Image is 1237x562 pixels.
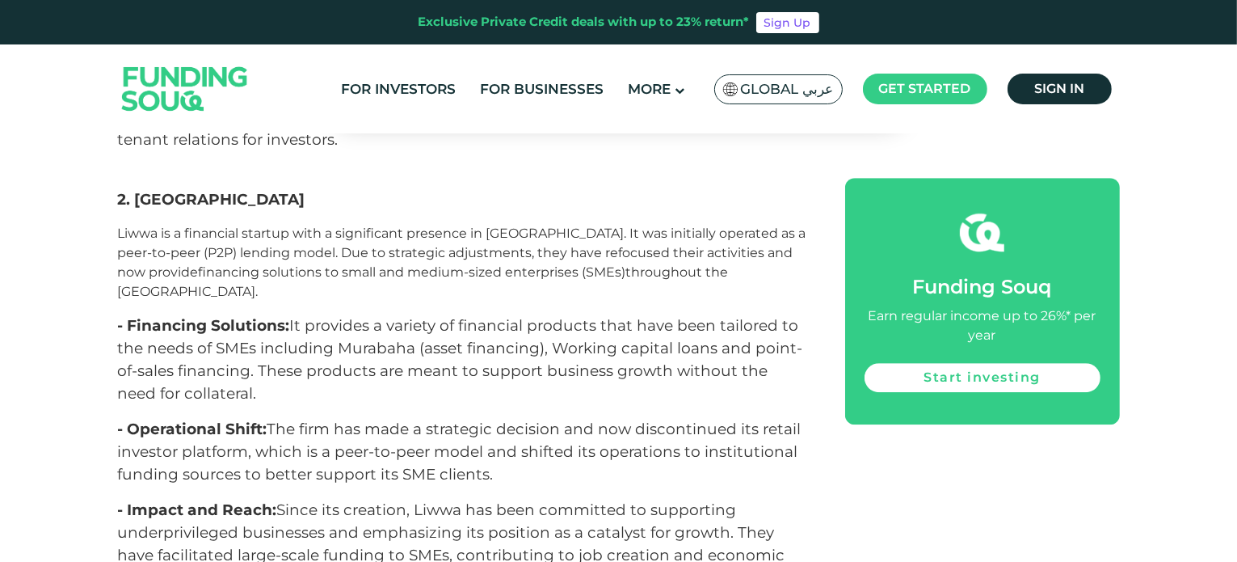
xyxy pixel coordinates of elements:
img: Logo [106,48,264,129]
span: Get started [879,81,971,96]
a: Sign in [1008,74,1112,104]
span: It provides a variety of financial products that have been tailored to the needs of SMEs includin... [118,316,803,403]
span: Funding Souq [913,275,1052,298]
div: Exclusive Private Credit deals with up to 23% return* [419,13,750,32]
a: Sign Up [756,12,819,33]
span: The investor receives alot of benefits in the form of monthly rental income and a share of the pr... [118,62,795,149]
span: - Operational Shift: [118,420,267,438]
span: 2. [GEOGRAPHIC_DATA] [118,190,305,209]
span: Global عربي [741,80,834,99]
div: Earn regular income up to 26%* per year [865,306,1100,345]
span: The firm has made a strategic decision and now discontinued its retail investor platform, which i... [118,420,802,484]
img: SA Flag [723,82,738,96]
span: Sign in [1034,81,1084,96]
span: Liwwa is a financial startup with a significant presence in [GEOGRAPHIC_DATA]. It was initially o... [118,226,806,299]
span: - Impact and Reach: [118,501,277,519]
a: financing solutions to small and medium-sized enterprises (SMEs) [199,264,626,280]
a: For Investors [337,76,460,103]
a: Start investing [865,363,1100,392]
span: - Financing Solutions: [118,316,290,335]
span: More [628,81,671,97]
a: For Businesses [476,76,608,103]
img: fsicon [960,210,1004,255]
